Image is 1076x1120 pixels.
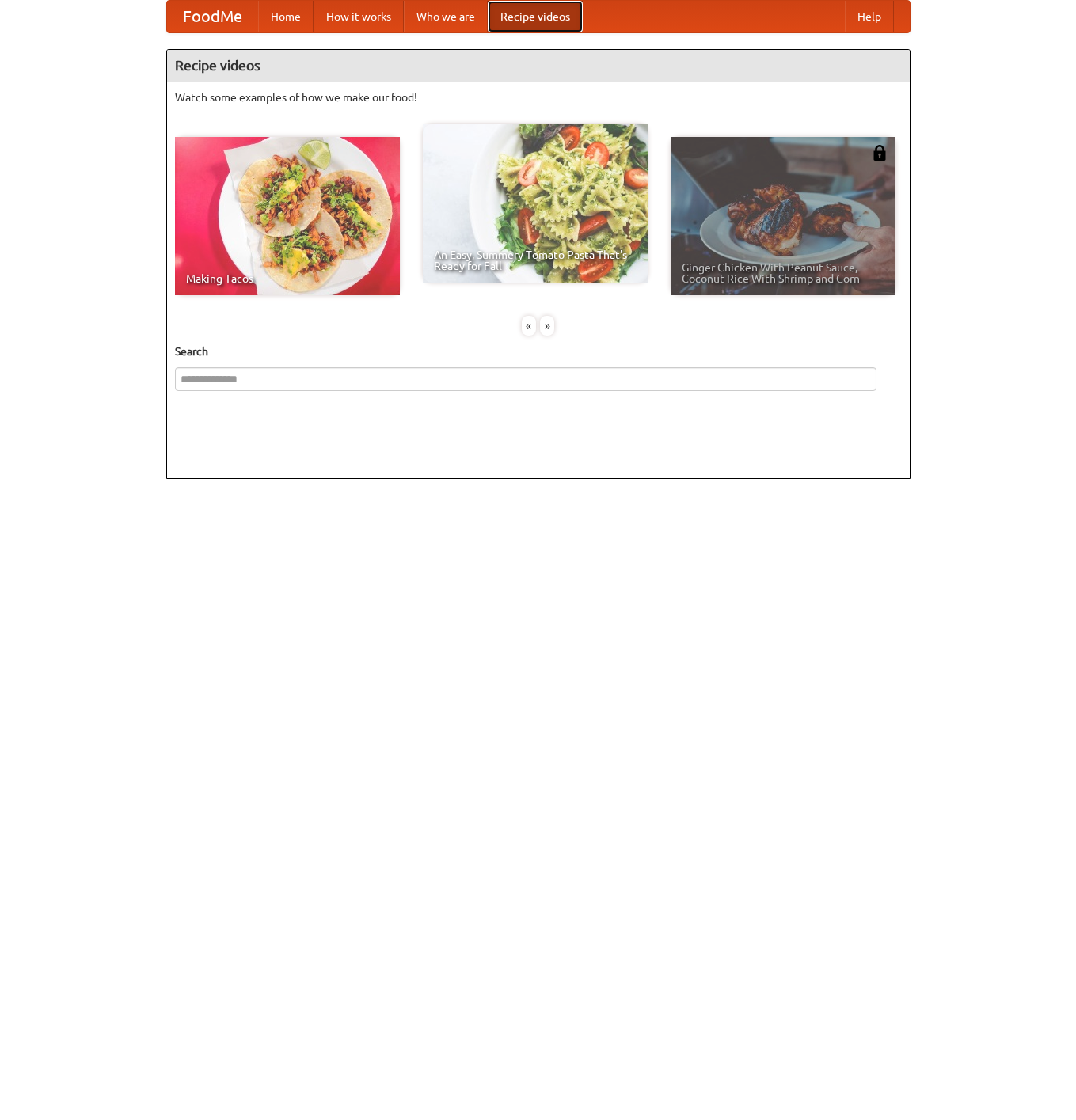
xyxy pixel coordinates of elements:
a: How it works [314,1,404,32]
h4: Recipe videos [167,50,910,82]
a: Home [258,1,314,32]
div: » [540,316,554,336]
a: An Easy, Summery Tomato Pasta That's Ready for Fall [423,124,648,283]
a: Help [845,1,894,32]
h5: Search [175,344,902,359]
a: Making Tacos [175,137,400,295]
a: Who we are [404,1,488,32]
img: 483408.png [872,145,888,161]
span: Making Tacos [186,273,389,284]
div: « [522,316,536,336]
a: Recipe videos [488,1,583,32]
p: Watch some examples of how we make our food! [175,89,902,105]
a: FoodMe [167,1,258,32]
span: An Easy, Summery Tomato Pasta That's Ready for Fall [434,249,637,271]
